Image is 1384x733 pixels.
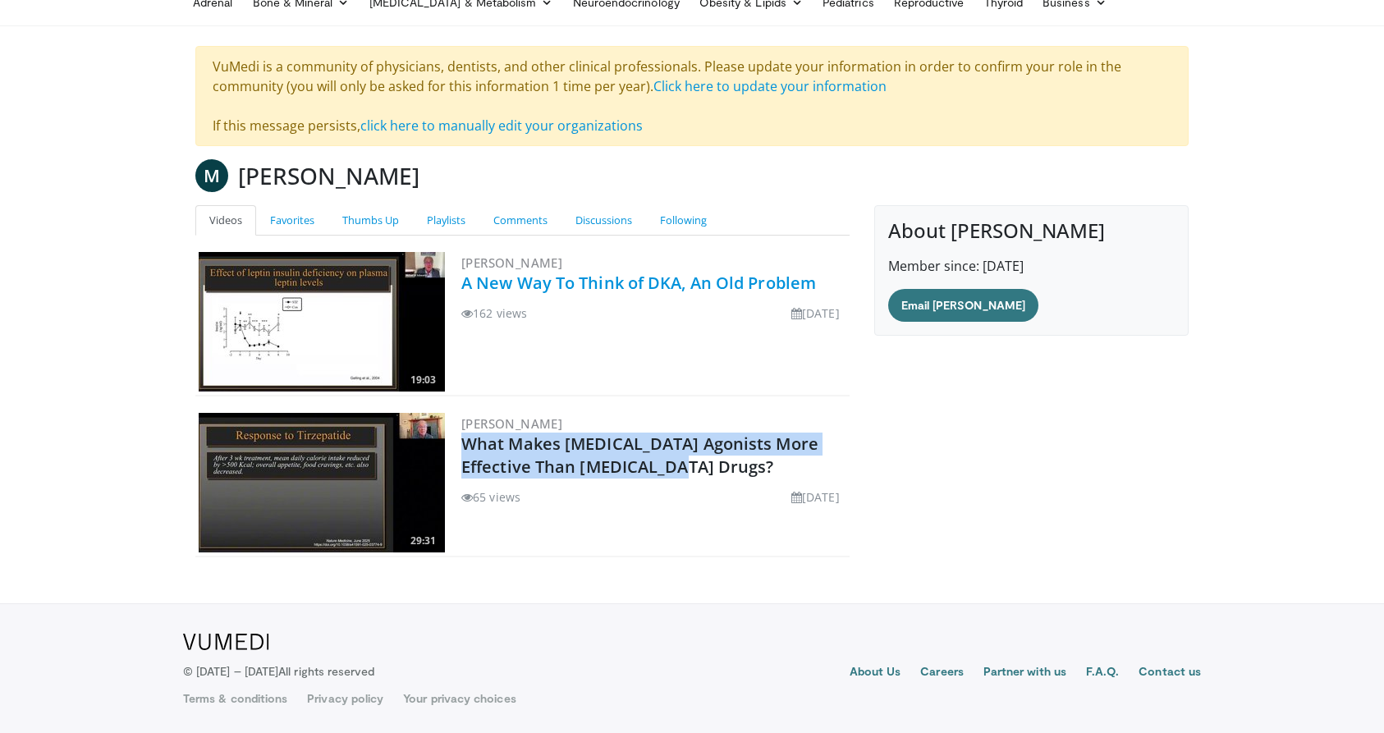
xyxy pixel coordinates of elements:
a: Favorites [256,205,328,236]
a: 29:31 [199,413,445,552]
span: All rights reserved [278,664,374,678]
a: 19:03 [199,252,445,392]
h3: [PERSON_NAME] [238,159,419,192]
a: Careers [920,663,964,683]
p: © [DATE] – [DATE] [183,663,375,680]
a: F.A.Q. [1086,663,1119,683]
a: A New Way To Think of DKA, An Old Problem [461,272,816,294]
a: Email [PERSON_NAME] [888,289,1038,322]
a: What Makes [MEDICAL_DATA] Agonists More Effective Than [MEDICAL_DATA] Drugs? [461,433,818,478]
a: Privacy policy [307,690,383,707]
a: click here to manually edit your organizations [360,117,643,135]
span: 19:03 [406,373,441,387]
span: 29:31 [406,534,441,548]
a: Following [646,205,721,236]
li: 162 views [461,305,527,322]
a: About Us [850,663,901,683]
a: Contact us [1139,663,1201,683]
a: [PERSON_NAME] [461,415,562,432]
a: [PERSON_NAME] [461,254,562,271]
a: Click here to update your information [653,77,887,95]
a: Partner with us [983,663,1066,683]
a: Thumbs Up [328,205,413,236]
li: [DATE] [791,305,840,322]
a: Playlists [413,205,479,236]
a: Videos [195,205,256,236]
img: ac84eb51-e3ad-44d8-859f-11f63d37cd19.300x170_q85_crop-smart_upscale.jpg [199,413,445,552]
img: e0c7e7a7-2062-4935-8680-77e009579cfb.300x170_q85_crop-smart_upscale.jpg [199,252,445,392]
li: 65 views [461,488,520,506]
a: M [195,159,228,192]
div: VuMedi is a community of physicians, dentists, and other clinical professionals. Please update yo... [195,46,1189,146]
h4: About [PERSON_NAME] [888,219,1175,243]
a: Comments [479,205,561,236]
p: Member since: [DATE] [888,256,1175,276]
a: Your privacy choices [403,690,516,707]
li: [DATE] [791,488,840,506]
a: Terms & conditions [183,690,287,707]
a: Discussions [561,205,646,236]
img: VuMedi Logo [183,634,269,650]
